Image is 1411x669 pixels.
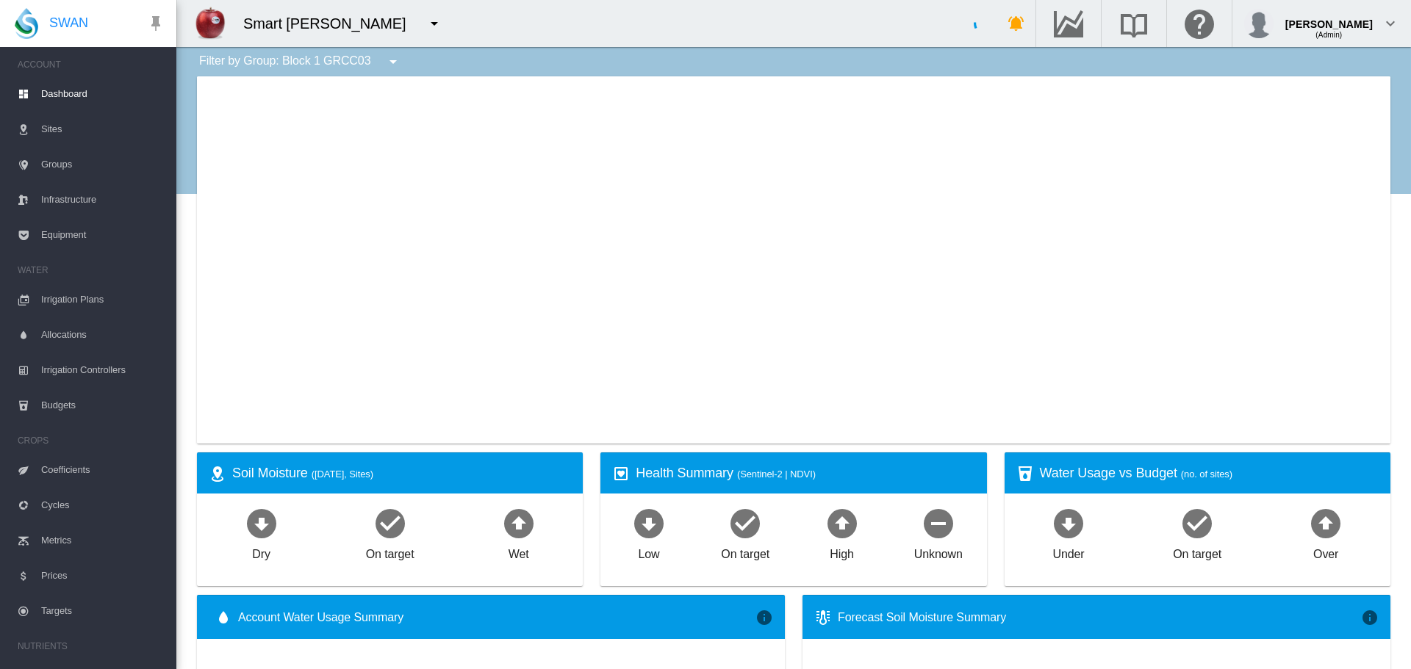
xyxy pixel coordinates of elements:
span: Targets [41,593,165,629]
md-icon: icon-arrow-down-bold-circle [1051,505,1086,540]
span: Irrigation Controllers [41,352,165,388]
div: Dry [252,540,270,563]
div: Low [638,540,659,563]
span: SWAN [49,14,88,32]
div: High [830,540,854,563]
div: On target [366,540,414,563]
span: Sites [41,112,165,147]
md-icon: Search the knowledge base [1116,15,1152,32]
span: Cycles [41,488,165,523]
md-icon: icon-checkbox-marked-circle [373,505,408,540]
span: (Admin) [1315,31,1342,39]
div: Health Summary [636,464,974,482]
md-icon: icon-menu-down [426,15,443,32]
button: icon-menu-down [420,9,449,38]
md-icon: icon-heart-box-outline [612,465,630,482]
span: Equipment [41,217,165,253]
md-icon: icon-information [1361,609,1379,626]
button: icon-bell-ring [1002,9,1031,38]
span: CROPS [18,429,165,452]
span: Allocations [41,317,165,352]
div: Under [1053,540,1085,563]
div: Water Usage vs Budget [1040,464,1379,482]
md-icon: icon-water [215,609,232,626]
md-icon: icon-map-marker-radius [209,465,226,482]
md-icon: Go to the Data Hub [1051,15,1086,32]
span: Coefficients [41,452,165,488]
md-icon: icon-minus-circle [921,505,956,540]
md-icon: icon-arrow-down-bold-circle [631,505,667,540]
img: profile.jpg [1244,9,1274,38]
span: Irrigation Plans [41,282,165,317]
md-icon: icon-pin [147,15,165,32]
button: icon-menu-down [378,47,408,76]
div: Over [1313,540,1338,563]
span: WATER [18,258,165,282]
span: (Sentinel-2 | NDVI) [737,469,816,480]
md-icon: icon-information [755,609,773,626]
span: Account Water Usage Summary [238,610,755,626]
md-icon: icon-menu-down [384,53,402,70]
div: Filter by Group: Block 1 GRCC03 [188,47,412,76]
div: Forecast Soil Moisture Summary [838,610,1361,626]
span: Prices [41,558,165,593]
md-icon: icon-checkbox-marked-circle [1180,505,1215,540]
md-icon: icon-arrow-up-bold-circle [501,505,536,540]
md-icon: icon-chevron-down [1382,15,1399,32]
span: NUTRIENTS [18,634,165,658]
div: Unknown [914,540,963,563]
span: Dashboard [41,76,165,112]
img: YtjmHKFGiqIWo3ShRokSJEiVKZOhRokSJEiVKlAjoUaJEiRIlSpRlyf8LMACnKjiBBoDTpwAAAABJRU5ErkJggg== [192,5,229,42]
md-icon: icon-cup-water [1016,465,1034,482]
div: Wet [509,540,529,563]
span: Infrastructure [41,182,165,217]
span: Budgets [41,388,165,423]
span: Groups [41,147,165,182]
div: On target [1173,540,1221,563]
md-icon: icon-arrow-down-bold-circle [244,505,279,540]
div: On target [721,540,769,563]
div: [PERSON_NAME] [1285,11,1373,26]
div: Soil Moisture [232,464,571,482]
span: ([DATE], Sites) [312,469,373,480]
md-icon: icon-arrow-up-bold-circle [825,505,860,540]
md-icon: Click here for help [1182,15,1217,32]
md-icon: icon-thermometer-lines [814,609,832,626]
md-icon: icon-bell-ring [1008,15,1025,32]
span: Metrics [41,523,165,558]
div: Smart [PERSON_NAME] [243,13,419,34]
span: (no. of sites) [1181,469,1232,480]
md-icon: icon-checkbox-marked-circle [728,505,763,540]
md-icon: icon-arrow-up-bold-circle [1308,505,1343,540]
span: ACCOUNT [18,53,165,76]
img: SWAN-Landscape-Logo-Colour-drop.png [15,8,38,39]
